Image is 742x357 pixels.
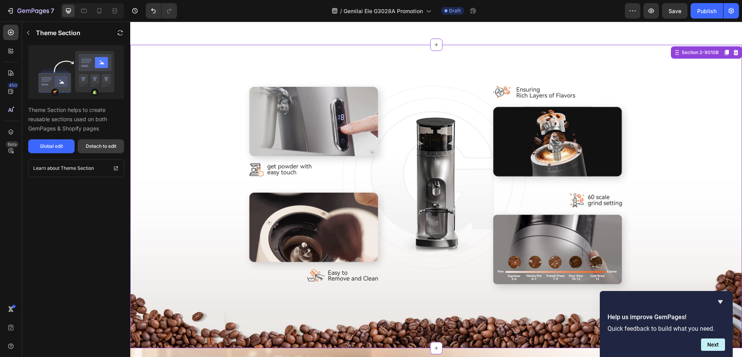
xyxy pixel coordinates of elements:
button: Global edit [28,139,75,153]
div: Help us improve GemPages! [608,297,725,351]
p: Learn about [33,164,60,172]
a: Learn about Theme Section [28,159,124,177]
button: Save [662,3,688,19]
div: Detach to edit [86,143,116,150]
div: Publish [697,7,716,15]
p: Theme Section helps to create reusable sections used on both GemPages & Shopify pages [28,105,124,133]
button: Hide survey [716,297,725,306]
span: / [340,7,342,15]
div: Beta [6,141,19,147]
iframe: Design area [130,22,742,357]
span: Gemilai Ele G3028A Promotion [344,7,423,15]
p: Theme Section [36,28,80,37]
span: Save [669,8,681,14]
p: 7 [51,6,54,15]
div: Global edit [40,143,63,150]
div: Section 2-9010B [550,27,590,34]
span: Draft [449,7,461,14]
div: Undo/Redo [146,3,177,19]
button: Detach to edit [78,139,124,153]
button: Next question [701,338,725,351]
button: Publish [691,3,723,19]
div: 450 [7,82,19,88]
h2: Help us improve GemPages! [608,313,725,322]
p: Quick feedback to build what you need. [608,325,725,332]
button: 7 [3,3,58,19]
p: Theme Section [61,164,94,172]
